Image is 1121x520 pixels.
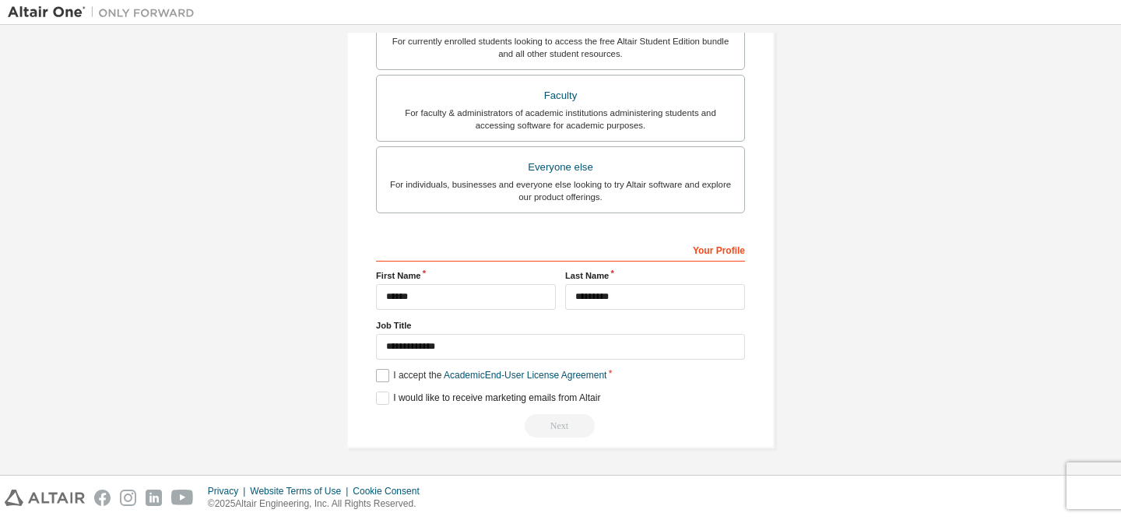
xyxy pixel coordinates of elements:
label: Last Name [565,269,745,282]
div: For faculty & administrators of academic institutions administering students and accessing softwa... [386,107,735,132]
label: I would like to receive marketing emails from Altair [376,392,600,405]
div: Privacy [208,485,250,497]
img: instagram.svg [120,490,136,506]
div: For currently enrolled students looking to access the free Altair Student Edition bundle and all ... [386,35,735,60]
div: Website Terms of Use [250,485,353,497]
p: © 2025 Altair Engineering, Inc. All Rights Reserved. [208,497,429,511]
div: Faculty [386,85,735,107]
a: Academic End-User License Agreement [444,370,606,381]
img: linkedin.svg [146,490,162,506]
div: Your Profile [376,237,745,262]
div: Cookie Consent [353,485,428,497]
label: First Name [376,269,556,282]
div: Read and acccept EULA to continue [376,414,745,437]
div: For individuals, businesses and everyone else looking to try Altair software and explore our prod... [386,178,735,203]
img: altair_logo.svg [5,490,85,506]
img: Altair One [8,5,202,20]
div: Everyone else [386,156,735,178]
img: facebook.svg [94,490,111,506]
img: youtube.svg [171,490,194,506]
label: I accept the [376,369,606,382]
label: Job Title [376,319,745,332]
